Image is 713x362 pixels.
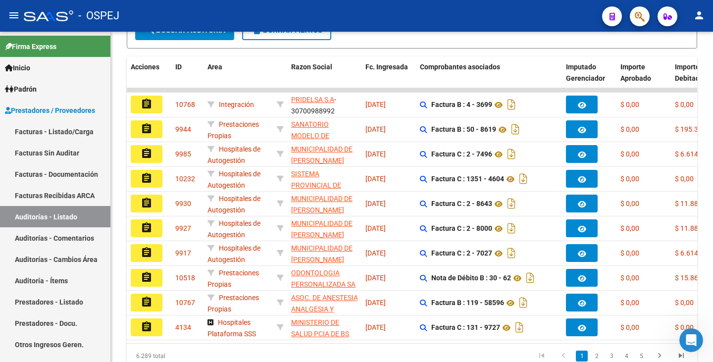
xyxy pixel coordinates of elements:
strong: Nota de Débito B : 30 - 62 [431,274,511,282]
span: $ 11.889,00 [675,224,712,232]
mat-icon: assignment [141,123,153,135]
span: $ 6.614,00 [675,249,708,257]
strong: Factura C : 1351 - 4604 [431,175,504,183]
strong: Factura C : 2 - 8000 [431,225,492,233]
span: Hospitales de Autogestión [207,145,260,164]
strong: Factura C : 2 - 7027 [431,250,492,258]
span: $ 0,00 [620,249,639,257]
datatable-header-cell: Fc. Ingresada [361,56,416,100]
span: [DATE] [365,125,386,133]
div: - 30700988992 [291,94,357,115]
span: Importe Debitado [675,63,704,82]
mat-icon: assignment [141,148,153,159]
a: 4 [620,351,632,362]
iframe: Intercom live chat [679,328,703,352]
span: 10518 [175,274,195,282]
strong: Factura B : 4 - 3699 [431,101,492,109]
span: Importe Aprobado [620,63,651,82]
span: [DATE] [365,323,386,331]
span: $ 0,00 [620,299,639,307]
span: [DATE] [365,200,386,207]
span: ID [175,63,182,71]
span: Inicio [5,62,30,73]
span: Comprobantes asociados [420,63,500,71]
div: - 30999001552 [291,144,357,164]
span: PRIDELSA S A [291,96,334,103]
datatable-header-cell: Comprobantes asociados [416,56,562,100]
span: Fc. Ingresada [365,63,408,71]
i: Descargar documento [509,121,522,137]
span: 9927 [175,224,191,232]
mat-icon: assignment [141,197,153,209]
i: Descargar documento [505,97,518,112]
div: - 30642402486 [291,267,357,288]
span: Hospitales de Autogestión [207,195,260,214]
a: 2 [591,351,603,362]
div: - 30586999512 [291,292,357,313]
datatable-header-cell: ID [171,56,204,100]
span: $ 0,00 [675,101,694,108]
a: go to first page [532,351,551,362]
span: 9944 [175,125,191,133]
datatable-header-cell: Acciones [127,56,171,100]
span: Hospitales de Autogestión [207,219,260,239]
span: Prestaciones Propias [207,120,259,140]
span: MUNICIPALIDAD DE [PERSON_NAME] [291,244,353,263]
div: - 30999001552 [291,193,357,214]
span: $ 0,00 [675,299,694,307]
span: Borrar Filtros [251,26,322,35]
span: Firma Express [5,41,56,52]
span: $ 0,00 [620,125,639,133]
span: [DATE] [365,299,386,307]
div: - 30626983398 [291,317,357,338]
span: 9930 [175,200,191,207]
mat-icon: assignment [141,172,153,184]
span: Razon Social [291,63,332,71]
span: Prestaciones Propias [207,269,259,288]
span: Imputado Gerenciador [566,63,605,82]
i: Descargar documento [505,220,518,236]
span: Hospitales de Autogestión [207,244,260,263]
span: Prestadores / Proveedores [5,105,95,116]
span: [DATE] [365,150,386,158]
a: go to previous page [554,351,573,362]
mat-icon: menu [8,9,20,21]
span: $ 0,00 [620,224,639,232]
span: ASOC. DE ANESTESIA ANALGESIA Y REANIMACION DE [GEOGRAPHIC_DATA] [291,294,358,335]
span: ODONTOLOGIA PERSONALIZADA SA [291,269,356,288]
strong: Factura C : 2 - 8643 [431,200,492,208]
span: SISTEMA PROVINCIAL DE SALUD [291,170,341,201]
i: Descargar documento [517,171,530,187]
span: MINISTERIO DE SALUD PCIA DE BS AS [291,318,349,349]
span: 4134 [175,323,191,331]
div: - 30691822849 [291,168,357,189]
span: $ 0,00 [620,175,639,183]
span: MUNICIPALIDAD DE [PERSON_NAME] [291,145,353,164]
mat-icon: assignment [141,271,153,283]
span: [DATE] [365,175,386,183]
datatable-header-cell: Importe Aprobado [616,56,671,100]
span: Hospitales de Autogestión [207,170,260,189]
span: Prestaciones Propias [207,294,259,313]
span: $ 11.889,00 [675,200,712,207]
span: $ 6.614,00 [675,150,708,158]
a: 5 [635,351,647,362]
span: Hospitales Plataforma SSS [207,318,256,338]
span: Buscar Auditoria [144,26,225,35]
span: $ 0,00 [675,323,694,331]
span: [DATE] [365,249,386,257]
datatable-header-cell: Imputado Gerenciador [562,56,616,100]
mat-icon: assignment [141,247,153,259]
span: SANATORIO MODELO DE CASEROS SA [291,120,331,151]
span: $ 0,00 [620,150,639,158]
span: $ 0,00 [620,200,639,207]
a: go to last page [672,351,691,362]
span: [DATE] [365,101,386,108]
i: Descargar documento [513,319,526,335]
span: $ 0,00 [620,274,639,282]
span: [DATE] [365,224,386,232]
mat-icon: assignment [141,296,153,308]
mat-icon: assignment [141,222,153,234]
i: Descargar documento [505,196,518,211]
span: 10767 [175,299,195,307]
